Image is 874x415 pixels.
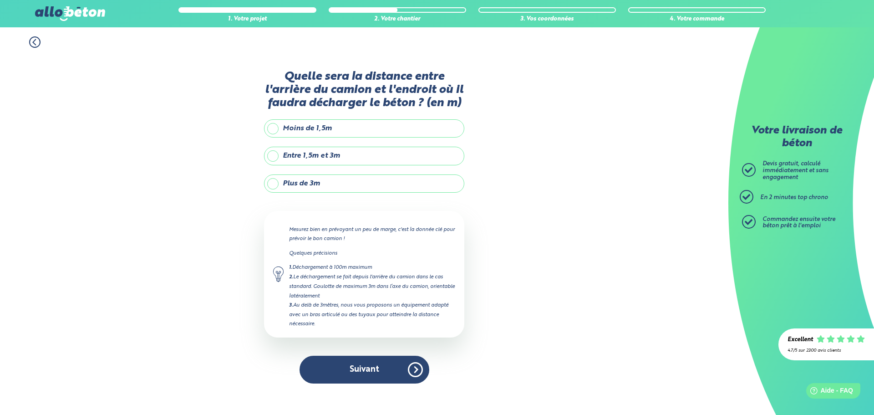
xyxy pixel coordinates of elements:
[289,265,292,270] strong: 1.
[289,303,293,308] strong: 3.
[329,16,466,23] div: 2. Votre chantier
[793,379,864,405] iframe: Help widget launcher
[762,161,828,180] span: Devis gratuit, calculé immédiatement et sans engagement
[264,70,464,110] label: Quelle sera la distance entre l'arrière du camion et l'endroit où il faudra décharger le béton ? ...
[760,195,828,200] span: En 2 minutes top chrono
[478,16,616,23] div: 3. Vos coordonnées
[788,337,813,343] div: Excellent
[289,249,455,258] p: Quelques précisions
[300,356,429,384] button: Suivant
[264,147,464,165] label: Entre 1,5m et 3m
[289,275,293,280] strong: 2.
[744,125,849,150] p: Votre livraison de béton
[289,301,455,328] div: Au delà de 3mètres, nous vous proposons un équipement adapté avec un bras articulé ou des tuyaux ...
[289,263,455,272] div: Déchargement à 100m maximum
[264,119,464,138] label: Moins de 1,5m
[289,272,455,300] div: Le déchargement se fait depuis l'arrière du camion dans le cas standard. Goulotte de maximum 3m d...
[628,16,766,23] div: 4. Votre commande
[289,225,455,243] p: Mesurez bien en prévoyant un peu de marge, c'est la donnée clé pour prévoir le bon camion !
[788,348,865,353] div: 4.7/5 sur 2300 avis clients
[178,16,316,23] div: 1. Votre projet
[264,174,464,193] label: Plus de 3m
[35,6,105,21] img: allobéton
[762,216,835,229] span: Commandez ensuite votre béton prêt à l'emploi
